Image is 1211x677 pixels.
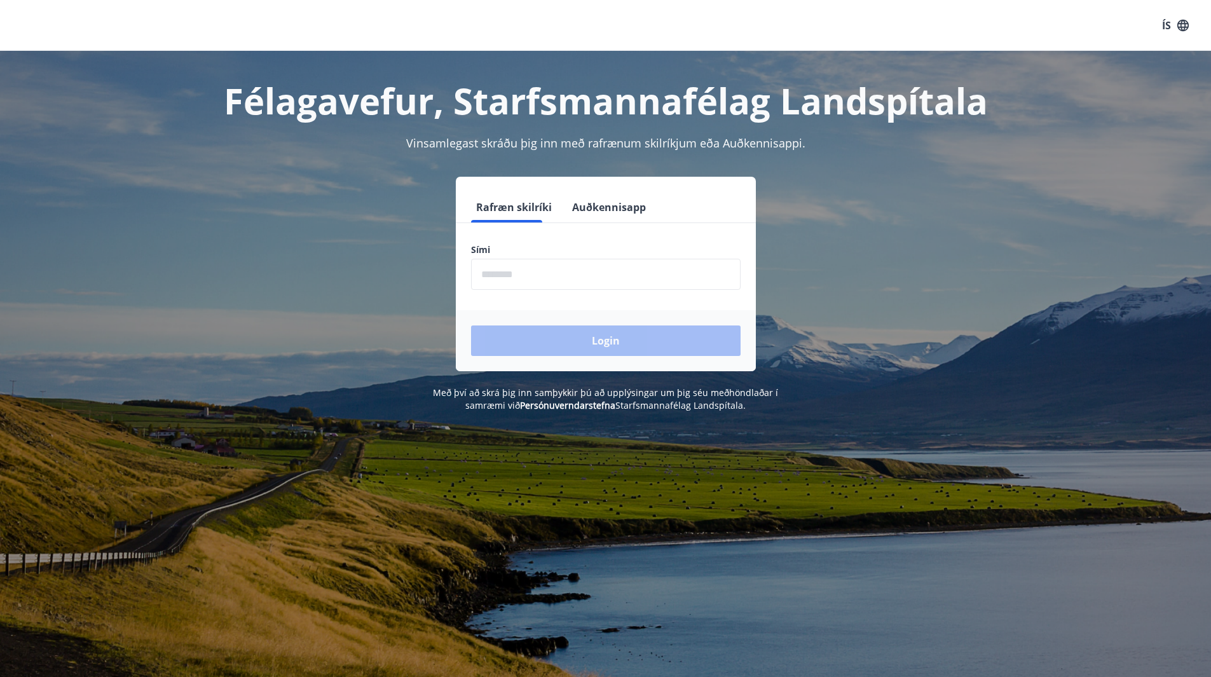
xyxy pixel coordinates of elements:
[471,243,741,256] label: Sími
[520,399,615,411] a: Persónuverndarstefna
[471,192,557,222] button: Rafræn skilríki
[1155,14,1196,37] button: ÍS
[163,76,1048,125] h1: Félagavefur, Starfsmannafélag Landspítala
[406,135,805,151] span: Vinsamlegast skráðu þig inn með rafrænum skilríkjum eða Auðkennisappi.
[433,386,778,411] span: Með því að skrá þig inn samþykkir þú að upplýsingar um þig séu meðhöndlaðar í samræmi við Starfsm...
[567,192,651,222] button: Auðkennisapp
